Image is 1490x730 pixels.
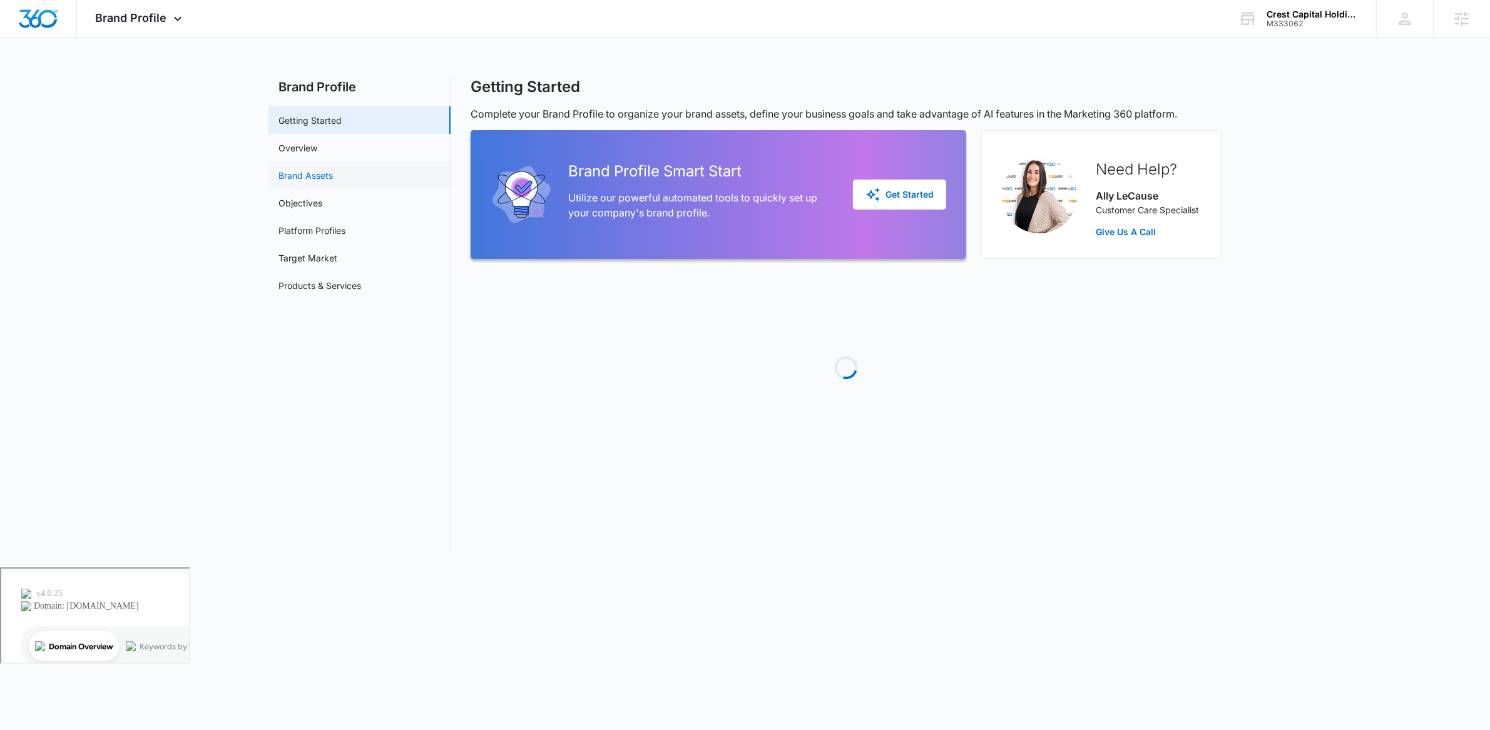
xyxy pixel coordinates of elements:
a: Brand Assets [278,169,333,182]
button: Get Started [853,180,946,210]
div: account name [1267,9,1358,19]
p: Ally LeCause [1096,188,1199,203]
h2: Brand Profile Smart Start [568,160,833,183]
img: logo_orange.svg [20,20,30,30]
a: Platform Profiles [278,224,345,237]
a: Products & Services [278,279,361,292]
p: Complete your Brand Profile to organize your brand assets, define your business goals and take ad... [471,106,1222,121]
a: Getting Started [278,114,342,127]
h1: Getting Started [471,78,580,96]
div: account id [1267,19,1358,28]
div: Domain: [DOMAIN_NAME] [33,33,138,43]
img: tab_keywords_by_traffic_grey.svg [125,73,135,83]
div: v 4.0.25 [35,20,61,30]
img: website_grey.svg [20,33,30,43]
img: Ally LeCause [1002,158,1077,233]
div: Get Started [865,187,934,202]
a: Objectives [278,196,322,210]
div: Domain Overview [48,74,112,82]
a: Give Us A Call [1096,225,1199,238]
h2: Need Help? [1096,158,1199,181]
h2: Brand Profile [268,78,451,96]
p: Customer Care Specialist [1096,203,1199,216]
a: Target Market [278,251,337,265]
a: Overview [278,141,317,155]
span: Brand Profile [96,11,167,24]
img: tab_domain_overview_orange.svg [34,73,44,83]
div: Keywords by Traffic [138,74,211,82]
p: Utilize our powerful automated tools to quickly set up your company's brand profile. [568,190,833,220]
